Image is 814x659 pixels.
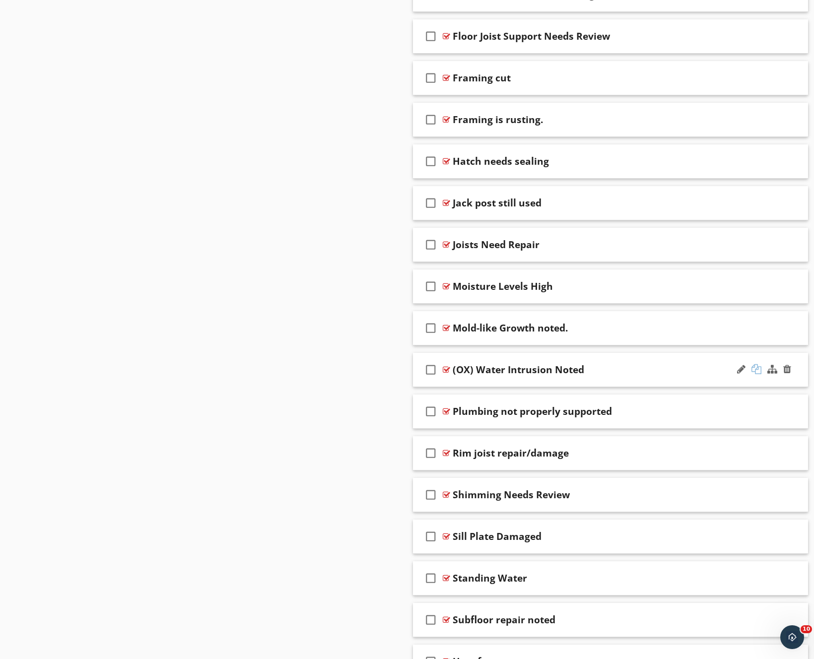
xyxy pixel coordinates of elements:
[423,525,439,548] i: check_box_outline_blank
[453,447,569,459] div: Rim joist repair/damage
[423,24,439,48] i: check_box_outline_blank
[453,572,527,584] div: Standing Water
[453,322,568,334] div: Mold-like Growth noted.
[453,239,540,251] div: Joists Need Repair
[453,114,543,126] div: Framing is rusting.
[423,399,439,423] i: check_box_outline_blank
[453,280,553,292] div: Moisture Levels High
[423,66,439,90] i: check_box_outline_blank
[453,155,549,167] div: Hatch needs sealing
[423,191,439,215] i: check_box_outline_blank
[453,197,542,209] div: Jack post still used
[801,625,812,633] span: 10
[423,149,439,173] i: check_box_outline_blank
[423,358,439,382] i: check_box_outline_blank
[423,316,439,340] i: check_box_outline_blank
[423,608,439,632] i: check_box_outline_blank
[423,441,439,465] i: check_box_outline_blank
[453,405,612,417] div: Plumbing not properly supported
[453,30,610,42] div: Floor Joist Support Needs Review
[453,614,555,626] div: Subfloor repair noted
[423,274,439,298] i: check_box_outline_blank
[453,364,584,376] div: (OX) Water Intrusion Noted
[453,72,511,84] div: Framing cut
[423,483,439,507] i: check_box_outline_blank
[453,489,570,501] div: Shimming Needs Review
[423,108,439,132] i: check_box_outline_blank
[423,233,439,257] i: check_box_outline_blank
[423,566,439,590] i: check_box_outline_blank
[780,625,804,649] iframe: Intercom live chat
[453,530,542,542] div: Sill Plate Damaged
